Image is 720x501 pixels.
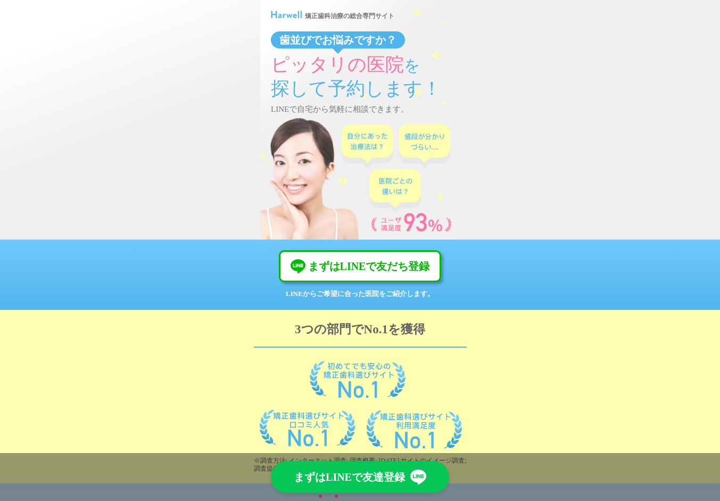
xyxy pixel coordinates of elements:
[271,31,405,48] div: 歯並びでお悩みですか？
[404,56,420,74] span: を
[271,54,404,75] span: ピッタリの医院
[305,12,394,20] span: 矯正歯科治療の総合専門サイト
[254,321,467,348] div: 3つの部門でNo.1を獲得
[279,250,442,282] a: まずはLINEで友だち登録
[271,461,449,493] a: まずはLINEで友達登録
[11,289,709,299] p: LINEからご希望に合った医院をご紹介します。
[271,78,441,99] span: 探して予約します！
[271,13,302,19] a: ハーウェルのロゴ
[271,103,449,116] p: LINEで自宅から気軽に相談できます。
[271,11,302,18] img: ハーウェルのロゴ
